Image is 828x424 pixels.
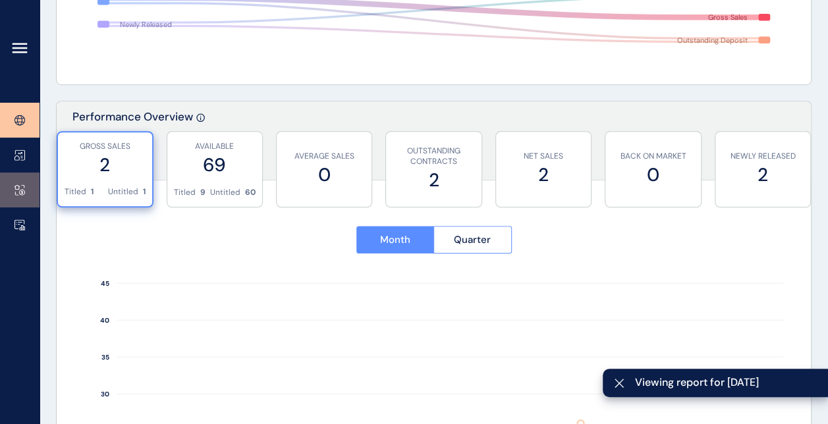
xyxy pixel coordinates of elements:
[174,152,256,178] label: 69
[65,186,86,198] p: Titled
[101,353,109,361] text: 35
[503,162,584,188] label: 2
[72,109,193,180] p: Performance Overview
[174,187,196,198] p: Titled
[722,162,804,188] label: 2
[283,162,365,188] label: 0
[174,141,256,152] p: AVAILABLE
[283,151,365,162] p: AVERAGE SALES
[210,187,240,198] p: Untitled
[612,151,694,162] p: BACK ON MARKET
[101,390,109,398] text: 30
[200,187,206,198] p: 9
[91,186,94,198] p: 1
[454,233,491,246] span: Quarter
[101,279,109,288] text: 45
[393,167,474,193] label: 2
[722,151,804,162] p: NEWLY RELEASED
[100,316,109,325] text: 40
[433,226,512,253] button: Quarter
[635,375,817,390] span: Viewing report for [DATE]
[503,151,584,162] p: NET SALES
[356,226,434,253] button: Month
[393,146,474,168] p: OUTSTANDING CONTRACTS
[245,187,256,198] p: 60
[380,233,410,246] span: Month
[612,162,694,188] label: 0
[143,186,146,198] p: 1
[108,186,138,198] p: Untitled
[65,141,146,152] p: GROSS SALES
[65,152,146,178] label: 2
